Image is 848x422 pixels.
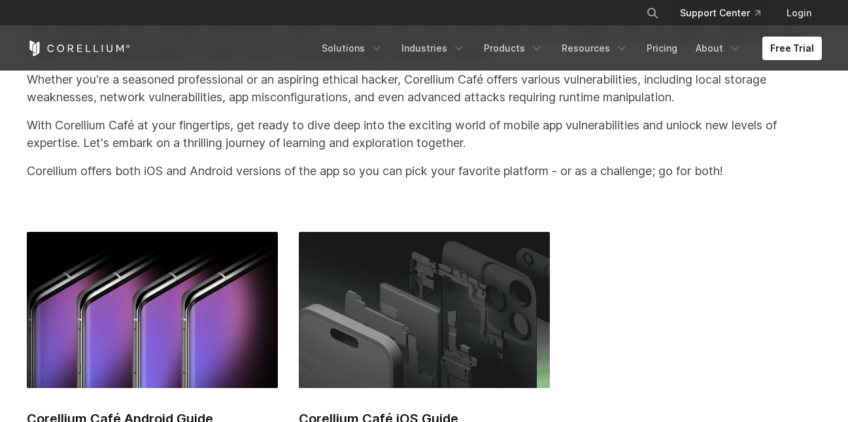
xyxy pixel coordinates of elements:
a: Corellium Home [27,41,131,56]
a: Solutions [314,37,391,60]
a: Pricing [639,37,685,60]
a: Products [476,37,551,60]
div: Navigation Menu [630,1,822,25]
a: Free Trial [762,37,822,60]
p: Whether you're a seasoned professional or an aspiring ethical hacker, Corellium Café offers vario... [27,71,822,106]
img: Corellium Café iOS Guide [299,232,550,388]
p: Corellium offers both iOS and Android versions of the app so you can pick your favorite platform ... [27,162,822,180]
a: Support Center [670,1,771,25]
a: Login [776,1,822,25]
a: About [688,37,749,60]
a: Resources [554,37,636,60]
a: Industries [394,37,473,60]
p: With Corellium Café at your fingertips, get ready to dive deep into the exciting world of mobile ... [27,116,822,152]
div: Navigation Menu [314,37,822,60]
img: Corellium Café Android Guide [27,232,278,388]
button: Search [641,1,664,25]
